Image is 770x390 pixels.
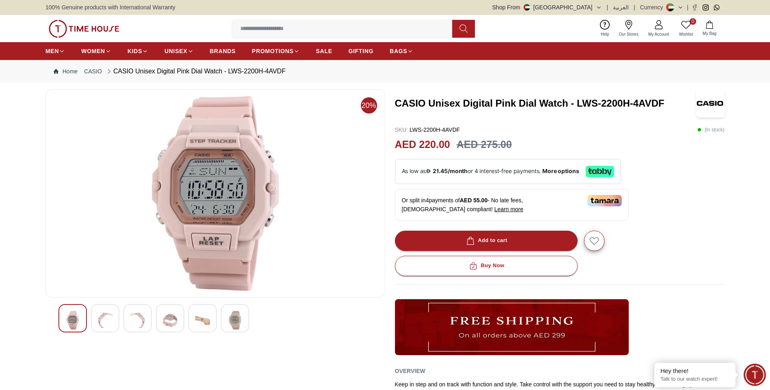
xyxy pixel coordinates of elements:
img: CASIO Unisex Digital Pink Dial Watch - LWS-2200H-4AVDF [696,89,725,118]
img: ... [49,20,119,38]
img: ... [395,299,629,355]
a: KIDS [127,44,148,58]
div: Chat Widget [744,364,766,386]
a: MEN [45,44,65,58]
h3: CASIO Unisex Digital Pink Dial Watch - LWS-2200H-4AVDF [395,97,697,110]
a: Instagram [703,4,709,11]
div: Add to cart [465,236,507,245]
span: UNISEX [164,47,187,55]
span: My Bag [699,30,720,36]
img: CASIO Unisex Digital Pink Dial Watch - LWS-2200H-4AVDF [163,311,177,330]
img: CASIO Unisex Digital Pink Dial Watch - LWS-2200H-4AVDF [65,311,80,330]
span: SKU : [395,126,408,133]
span: Our Stores [616,31,642,37]
span: BAGS [390,47,407,55]
button: Add to cart [395,231,578,251]
span: 100% Genuine products with International Warranty [45,3,175,11]
div: Buy Now [468,261,504,270]
img: CASIO Unisex Digital Pink Dial Watch - LWS-2200H-4AVDF [228,311,242,330]
a: CASIO [84,67,102,75]
span: | [687,3,688,11]
span: PROMOTIONS [252,47,294,55]
span: SALE [316,47,332,55]
nav: Breadcrumb [45,60,725,83]
p: Talk to our watch expert! [660,376,729,383]
img: United Arab Emirates [524,4,530,11]
a: Help [596,18,614,39]
span: BRANDS [210,47,236,55]
span: | [634,3,635,11]
span: Wishlist [676,31,696,37]
div: Hey there! [660,367,729,375]
a: Our Stores [614,18,643,39]
span: MEN [45,47,59,55]
img: CASIO Unisex Digital Pink Dial Watch - LWS-2200H-4AVDF [98,311,112,330]
span: WOMEN [81,47,105,55]
span: | [607,3,608,11]
span: Learn more [494,206,524,212]
span: KIDS [127,47,142,55]
span: Help [597,31,613,37]
a: BRANDS [210,44,236,58]
div: Or split in 4 payments of - No late fees, [DEMOGRAPHIC_DATA] compliant! [395,189,629,221]
div: CASIO Unisex Digital Pink Dial Watch - LWS-2200H-4AVDF [105,66,286,76]
a: WOMEN [81,44,111,58]
span: 20% [361,97,377,114]
a: Facebook [692,4,698,11]
a: PROMOTIONS [252,44,300,58]
div: Currency [640,3,666,11]
a: UNISEX [164,44,193,58]
a: 0Wishlist [674,18,698,39]
p: LWS-2200H-4AVDF [395,126,460,134]
a: SALE [316,44,332,58]
img: CASIO Unisex Digital Pink Dial Watch - LWS-2200H-4AVDF [52,96,378,291]
p: ( In stock ) [697,126,725,134]
button: العربية [613,3,629,11]
button: Shop From[GEOGRAPHIC_DATA] [492,3,602,11]
button: Buy Now [395,256,578,276]
span: AED 55.00 [460,197,487,204]
span: 0 [690,18,696,25]
img: Tamara [587,195,622,206]
span: GIFTING [348,47,373,55]
h2: Overview [395,365,425,377]
button: My Bag [698,19,721,38]
img: CASIO Unisex Digital Pink Dial Watch - LWS-2200H-4AVDF [130,311,145,330]
a: BAGS [390,44,413,58]
h3: AED 275.00 [457,137,512,152]
a: Whatsapp [714,4,720,11]
a: GIFTING [348,44,373,58]
a: Home [54,67,78,75]
h2: AED 220.00 [395,137,450,152]
span: My Account [645,31,673,37]
img: CASIO Unisex Digital Pink Dial Watch - LWS-2200H-4AVDF [195,311,210,330]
